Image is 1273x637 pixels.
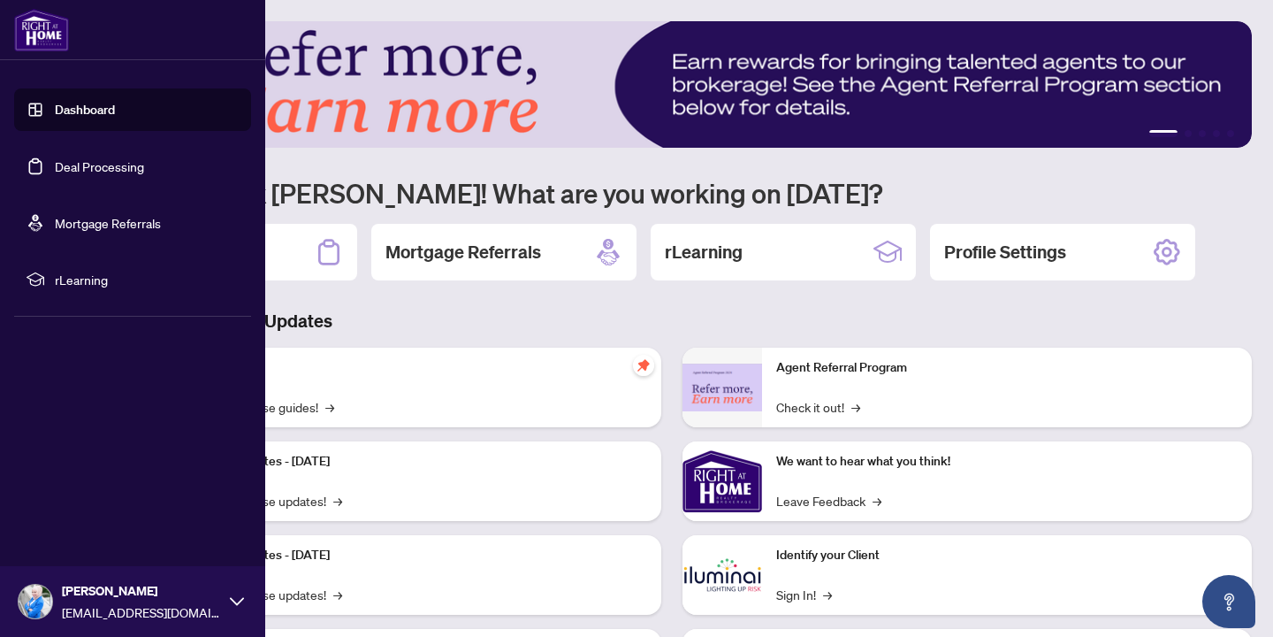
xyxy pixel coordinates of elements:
[325,397,334,417] span: →
[14,9,69,51] img: logo
[776,452,1238,472] p: We want to hear what you think!
[1199,130,1206,137] button: 3
[92,309,1252,334] h3: Brokerage & Industry Updates
[92,176,1252,210] h1: Welcome back [PERSON_NAME]! What are you working on [DATE]?
[823,585,832,604] span: →
[55,270,239,289] span: rLearning
[62,581,221,601] span: [PERSON_NAME]
[19,585,52,618] img: Profile Icon
[186,358,647,378] p: Self-Help
[682,364,762,412] img: Agent Referral Program
[776,491,881,510] a: Leave Feedback→
[776,397,860,417] a: Check it out!→
[333,585,342,604] span: →
[1149,130,1178,137] button: 1
[633,355,654,376] span: pushpin
[1202,575,1255,628] button: Open asap
[333,491,342,510] span: →
[186,452,647,472] p: Platform Updates - [DATE]
[1185,130,1192,137] button: 2
[682,535,762,615] img: Identify your Client
[62,602,221,622] span: [EMAIL_ADDRESS][DOMAIN_NAME]
[55,215,161,231] a: Mortgage Referrals
[776,546,1238,565] p: Identify your Client
[873,491,881,510] span: →
[1227,130,1234,137] button: 5
[55,102,115,118] a: Dashboard
[776,358,1238,378] p: Agent Referral Program
[385,240,541,265] h2: Mortgage Referrals
[776,585,832,604] a: Sign In!→
[944,240,1066,265] h2: Profile Settings
[92,21,1252,148] img: Slide 0
[1213,130,1220,137] button: 4
[186,546,647,565] p: Platform Updates - [DATE]
[682,441,762,521] img: We want to hear what you think!
[665,240,743,265] h2: rLearning
[851,397,860,417] span: →
[55,158,144,174] a: Deal Processing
